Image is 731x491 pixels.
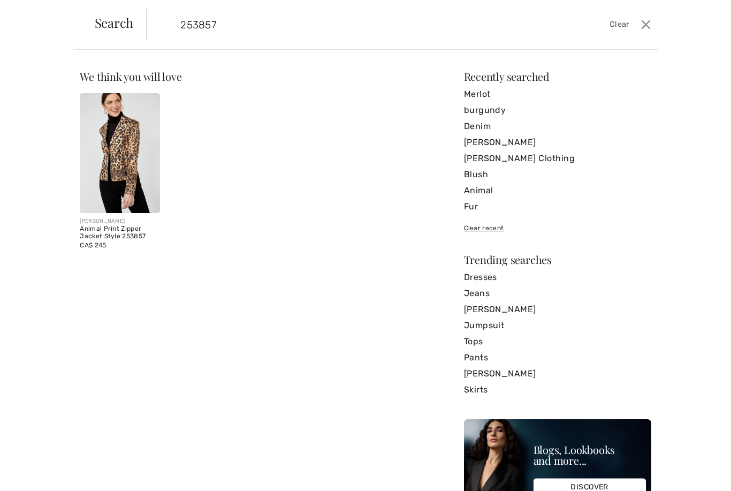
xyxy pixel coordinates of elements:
[464,134,651,150] a: [PERSON_NAME]
[464,102,651,118] a: burgundy
[25,7,47,17] span: Chat
[80,69,181,84] span: We think you will love
[464,223,651,233] div: Clear recent
[464,254,651,265] div: Trending searches
[464,118,651,134] a: Denim
[464,301,651,318] a: [PERSON_NAME]
[80,225,159,240] div: Animal Print Zipper Jacket Style 253857
[464,350,651,366] a: Pants
[464,183,651,199] a: Animal
[464,318,651,334] a: Jumpsuit
[534,444,646,466] div: Blogs, Lookbooks and more...
[95,16,134,29] span: Search
[80,93,159,213] img: Animal Print Zipper Jacket Style 253857. Cheetah
[464,71,651,82] div: Recently searched
[610,19,629,31] span: Clear
[464,269,651,285] a: Dresses
[464,285,651,301] a: Jeans
[464,150,651,167] a: [PERSON_NAME] Clothing
[464,86,651,102] a: Merlot
[80,241,106,249] span: CA$ 245
[638,16,654,33] button: Close
[464,334,651,350] a: Tops
[464,366,651,382] a: [PERSON_NAME]
[464,382,651,398] a: Skirts
[464,199,651,215] a: Fur
[464,167,651,183] a: Blush
[80,217,159,225] div: [PERSON_NAME]
[172,9,521,41] input: TYPE TO SEARCH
